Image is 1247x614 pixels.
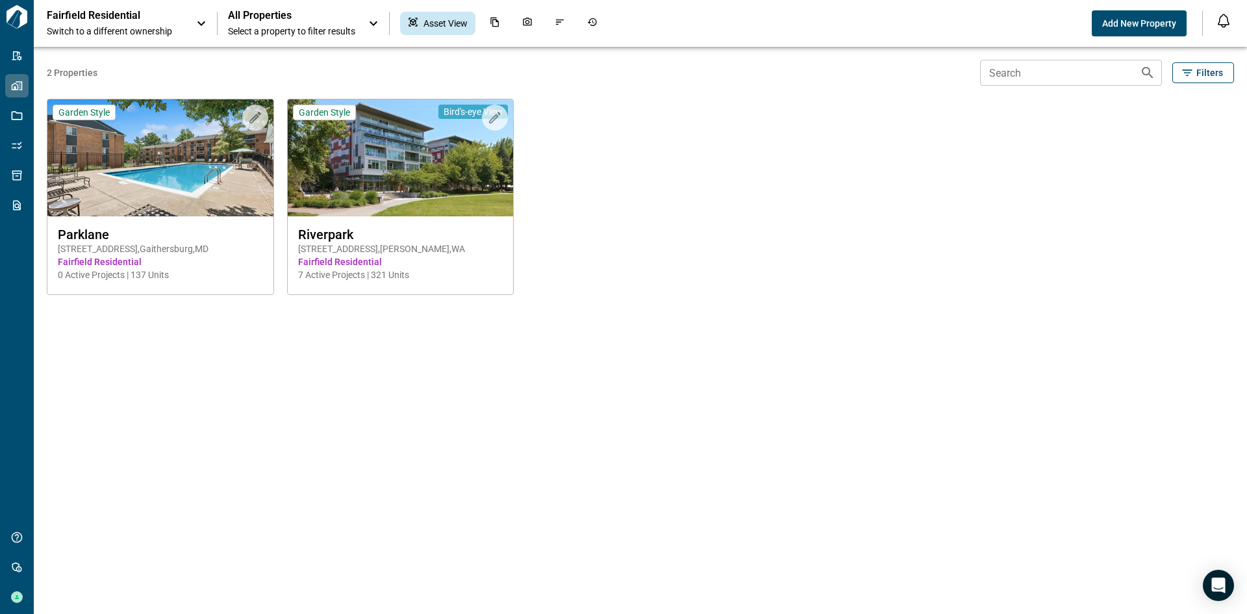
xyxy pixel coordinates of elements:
img: property-asset [288,99,514,216]
span: 2 Properties [47,66,975,79]
span: All Properties [228,9,355,22]
button: Search properties [1135,60,1161,86]
img: property-asset [47,99,273,216]
div: Open Intercom Messenger [1203,570,1234,601]
span: [STREET_ADDRESS] , [PERSON_NAME] , WA [298,242,503,255]
span: Fairfield Residential [58,255,263,268]
div: Job History [579,12,605,35]
span: [STREET_ADDRESS] , Gaithersburg , MD [58,242,263,255]
span: 0 Active Projects | 137 Units [58,268,263,281]
span: Fairfield Residential [298,255,503,268]
span: Switch to a different ownership [47,25,183,38]
span: Parklane [58,227,263,242]
span: Filters [1196,66,1223,79]
span: Bird's-eye View [444,106,503,118]
span: Select a property to filter results [228,25,355,38]
div: Asset View [400,12,475,35]
span: Garden Style [299,107,350,118]
button: Add New Property [1092,10,1187,36]
div: Issues & Info [547,12,573,35]
div: Documents [482,12,508,35]
div: Photos [514,12,540,35]
p: Fairfield Residential [47,9,164,22]
span: Riverpark [298,227,503,242]
span: Add New Property [1102,17,1176,30]
button: Filters [1172,62,1234,83]
button: Open notification feed [1213,10,1234,31]
span: Garden Style [58,107,110,118]
span: 7 Active Projects | 321 Units [298,268,503,281]
span: Asset View [423,17,468,30]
